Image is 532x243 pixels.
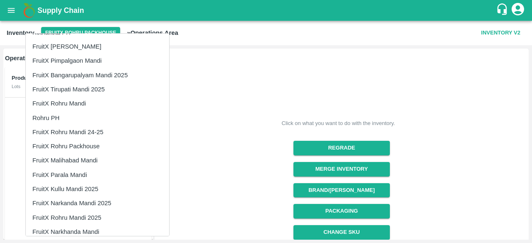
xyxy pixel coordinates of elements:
[26,196,169,210] li: FruitX Narkanda Mandi 2025
[26,82,169,96] li: FruitX Tirupati Mandi 2025
[26,111,169,125] li: Rohru PH
[26,153,169,167] li: FruitX Malihabad Mandi
[26,211,169,225] li: FruitX Rohru Mandi 2025
[26,54,169,68] li: FruitX Pimpalgaon Mandi
[26,182,169,196] li: FruitX Kullu Mandi 2025
[26,39,169,54] li: FruitX [PERSON_NAME]
[26,68,169,82] li: FruitX Bangarupalyam Mandi 2025
[26,139,169,153] li: FruitX Rohru Packhouse
[26,125,169,139] li: FruitX Rohru Mandi 24-25
[26,96,169,110] li: FruitX Rohru Mandi
[26,168,169,182] li: FruitX Parala Mandi
[26,225,169,239] li: FruitX Narkhanda Mandi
